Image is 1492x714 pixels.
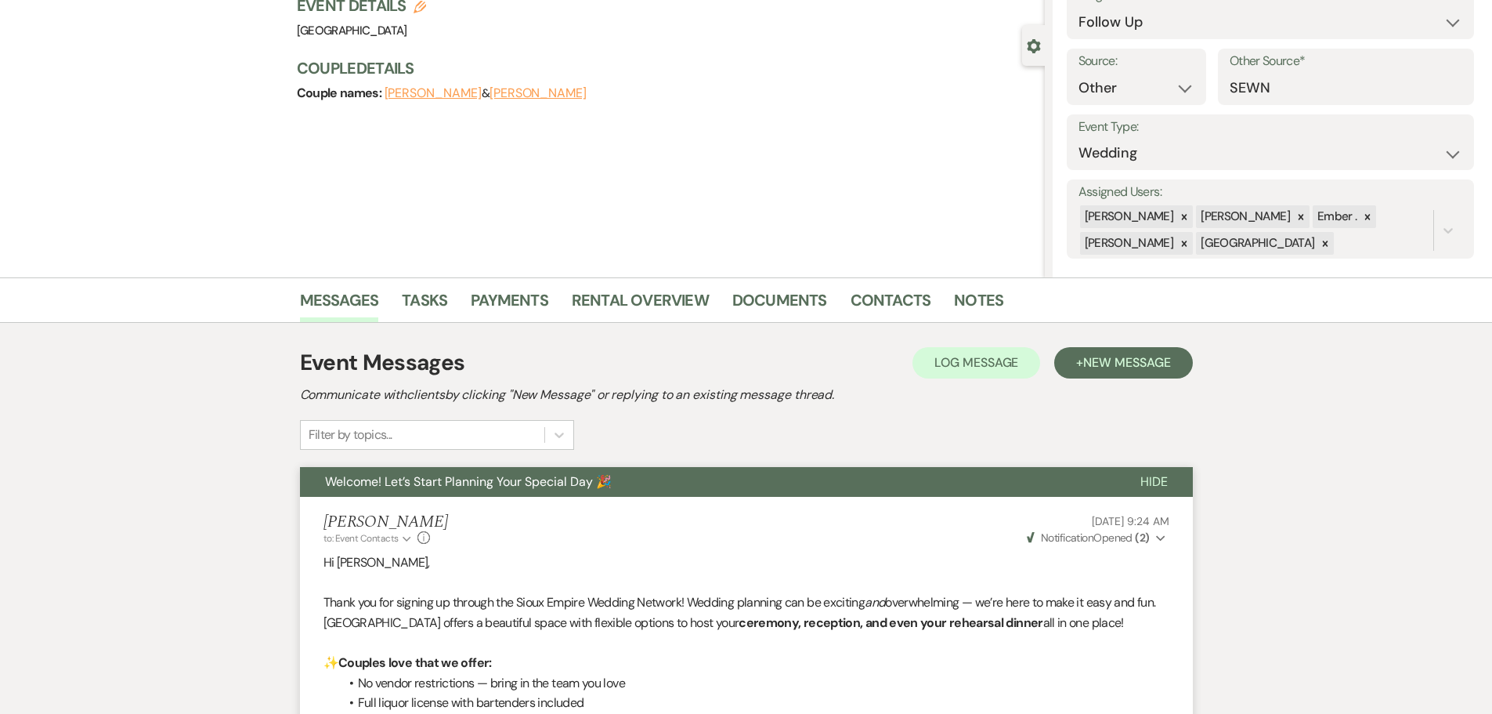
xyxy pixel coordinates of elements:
a: Documents [732,288,827,322]
span: & [385,85,587,101]
h2: Communicate with clients by clicking "New Message" or replying to an existing message thread. [300,386,1193,404]
button: Hide [1115,467,1193,497]
span: [DATE] 9:24 AM [1092,514,1169,528]
button: NotificationOpened (2) [1024,530,1169,546]
li: No vendor restrictions — bring in the team you love [339,673,1169,694]
label: Assigned Users: [1078,181,1462,204]
label: Source: [1078,50,1194,73]
label: Event Type: [1078,116,1462,139]
button: Log Message [912,347,1040,379]
a: Tasks [402,288,447,322]
em: and [865,594,885,611]
span: Hide [1140,473,1168,490]
a: Messages [300,288,379,322]
strong: ( 2 ) [1135,531,1149,545]
strong: Couples love that we offer: [338,654,492,671]
h3: Couple Details [297,57,1029,79]
div: [PERSON_NAME] [1196,205,1292,228]
p: Thank you for signing up through the Sioux Empire Wedding Network! Wedding planning can be exciti... [323,593,1169,632]
strong: ceremony, reception, and even your rehearsal dinner [739,614,1042,631]
h1: Event Messages [300,346,465,379]
div: [PERSON_NAME] [1080,205,1176,228]
span: Log Message [934,354,1018,371]
div: [PERSON_NAME] [1080,232,1176,255]
span: Opened [1027,531,1150,545]
li: Full liquor license with bartenders included [339,693,1169,713]
a: Payments [471,288,548,322]
label: Other Source* [1230,50,1462,73]
span: Welcome! Let’s Start Planning Your Special Day 🎉 [325,473,612,490]
div: Ember . [1313,205,1360,228]
button: +New Message [1054,347,1192,379]
button: to: Event Contacts [323,531,414,545]
button: [PERSON_NAME] [490,87,587,100]
span: to: Event Contacts [323,532,399,545]
span: Couple names: [297,85,385,101]
a: Rental Overview [572,288,709,322]
span: New Message [1083,354,1170,371]
div: Filter by topics... [309,426,392,444]
h5: [PERSON_NAME] [323,513,448,532]
span: Notification [1041,531,1093,545]
span: [GEOGRAPHIC_DATA] [297,23,407,38]
div: [GEOGRAPHIC_DATA] [1196,232,1317,255]
p: Hi [PERSON_NAME], [323,553,1169,573]
button: Close lead details [1027,38,1041,53]
button: Welcome! Let’s Start Planning Your Special Day 🎉 [300,467,1115,497]
a: Contacts [851,288,931,322]
p: ✨ [323,653,1169,673]
a: Notes [954,288,1003,322]
button: [PERSON_NAME] [385,87,482,100]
